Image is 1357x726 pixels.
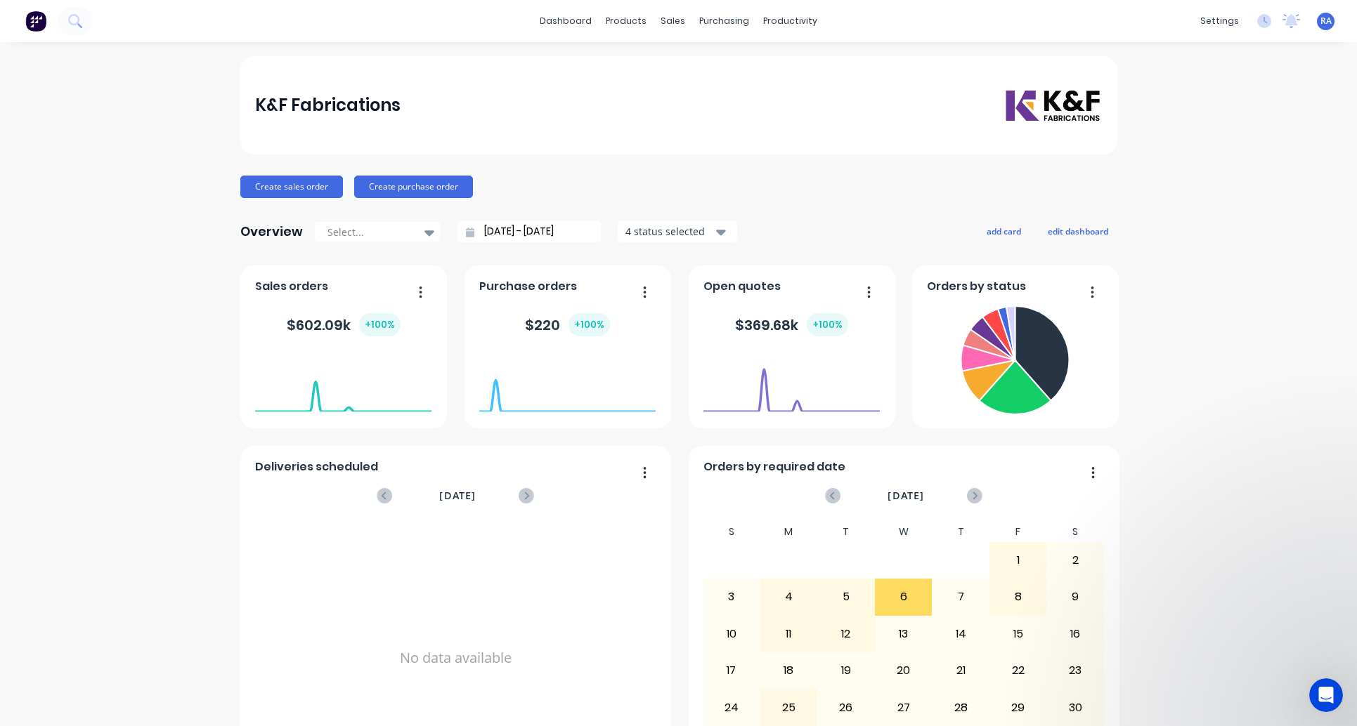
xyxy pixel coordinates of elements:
[990,543,1046,578] div: 1
[933,579,989,614] div: 7
[927,278,1026,295] span: Orders by status
[933,616,989,652] div: 14
[1039,222,1117,240] button: edit dashboard
[654,11,692,32] div: sales
[818,653,874,688] div: 19
[1320,15,1332,27] span: RA
[876,616,932,652] div: 13
[625,224,714,239] div: 4 status selected
[876,579,932,614] div: 6
[703,579,760,614] div: 3
[932,522,989,542] div: T
[703,522,760,542] div: S
[525,313,610,336] div: $ 220
[761,689,817,725] div: 25
[255,278,328,295] span: Sales orders
[1047,616,1103,652] div: 16
[761,653,817,688] div: 18
[990,689,1046,725] div: 29
[1047,653,1103,688] div: 23
[422,6,449,32] button: Collapse window
[760,522,818,542] div: M
[1047,689,1103,725] div: 30
[439,488,476,503] span: [DATE]
[1309,678,1343,712] iframe: Intercom live chat
[449,6,474,31] div: Close
[1047,579,1103,614] div: 9
[817,522,875,542] div: T
[1004,88,1102,123] img: K&F Fabrications
[761,616,817,652] div: 11
[818,579,874,614] div: 5
[1047,543,1103,578] div: 2
[933,653,989,688] div: 21
[876,689,932,725] div: 27
[692,11,756,32] div: purchasing
[990,653,1046,688] div: 22
[703,653,760,688] div: 17
[359,313,401,336] div: + 100 %
[703,689,760,725] div: 24
[1193,11,1246,32] div: settings
[599,11,654,32] div: products
[533,11,599,32] a: dashboard
[888,488,924,503] span: [DATE]
[990,616,1046,652] div: 15
[761,579,817,614] div: 4
[807,313,848,336] div: + 100 %
[9,6,36,32] button: go back
[703,278,781,295] span: Open quotes
[618,221,737,242] button: 4 status selected
[818,616,874,652] div: 12
[255,91,401,119] div: K&F Fabrications
[990,579,1046,614] div: 8
[876,653,932,688] div: 20
[569,313,610,336] div: + 100 %
[703,616,760,652] div: 10
[875,522,933,542] div: W
[240,176,343,198] button: Create sales order
[25,11,46,32] img: Factory
[287,313,401,336] div: $ 602.09k
[933,689,989,725] div: 28
[240,218,303,246] div: Overview
[479,278,577,295] span: Purchase orders
[818,689,874,725] div: 26
[354,176,473,198] button: Create purchase order
[978,222,1030,240] button: add card
[756,11,824,32] div: productivity
[735,313,848,336] div: $ 369.68k
[989,522,1047,542] div: F
[1046,522,1104,542] div: S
